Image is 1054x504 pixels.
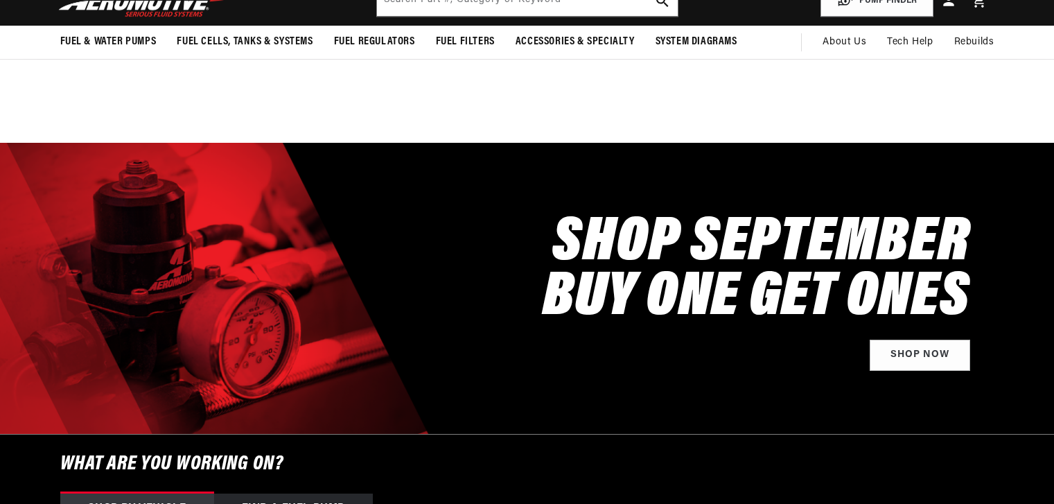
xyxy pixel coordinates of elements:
span: System Diagrams [656,35,737,49]
span: Fuel Cells, Tanks & Systems [177,35,313,49]
h6: What are you working on? [26,435,1029,494]
summary: Fuel Filters [425,26,505,58]
span: About Us [823,37,866,47]
summary: Fuel Cells, Tanks & Systems [166,26,323,58]
span: Rebuilds [954,35,994,50]
summary: Tech Help [877,26,943,59]
a: About Us [812,26,877,59]
summary: Fuel & Water Pumps [50,26,167,58]
a: Shop Now [870,340,970,371]
span: Fuel Regulators [334,35,415,49]
h2: SHOP SEPTEMBER BUY ONE GET ONES [543,217,970,327]
span: Fuel Filters [436,35,495,49]
summary: System Diagrams [645,26,748,58]
summary: Rebuilds [944,26,1005,59]
summary: Fuel Regulators [324,26,425,58]
span: Tech Help [887,35,933,50]
summary: Accessories & Specialty [505,26,645,58]
span: Fuel & Water Pumps [60,35,157,49]
span: Accessories & Specialty [516,35,635,49]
